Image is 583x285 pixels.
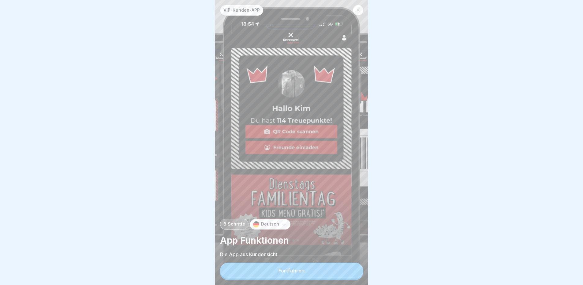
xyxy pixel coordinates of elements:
p: VIP-Kunden-APP [223,8,260,13]
button: Fortfahren [220,263,363,279]
img: de.svg [253,221,259,227]
div: Fortfahren [278,268,305,273]
p: 8 Schritte [223,222,245,227]
p: Die App aus Kundensicht [220,251,363,258]
p: Deutsch [261,222,279,227]
p: App Funktionen [220,234,363,246]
